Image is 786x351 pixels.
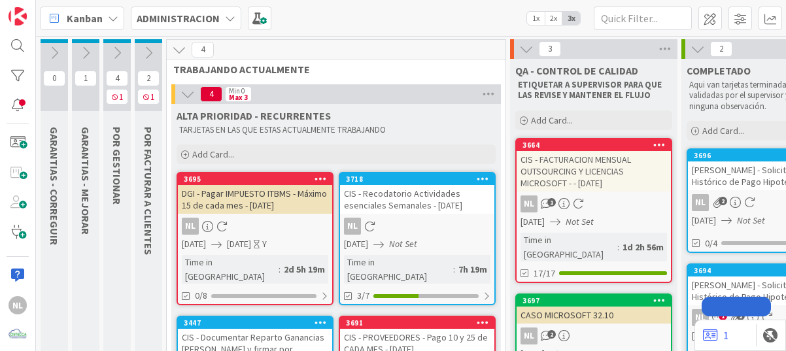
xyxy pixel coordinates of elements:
[178,185,332,214] div: DGI - Pagar IMPUESTO ITBMS - Máximo 15 de cada mes - [DATE]
[229,94,248,101] div: Max 3
[692,329,716,343] span: [DATE]
[178,173,332,214] div: 3695DGI - Pagar IMPUESTO ITBMS - Máximo 15 de cada mes - [DATE]
[346,175,494,184] div: 3718
[539,41,561,57] span: 3
[137,12,220,25] b: ADMINISTRACION
[75,71,97,86] span: 1
[344,255,453,284] div: Time in [GEOGRAPHIC_DATA]
[617,240,619,254] span: :
[534,267,555,280] span: 17/17
[227,237,251,251] span: [DATE]
[517,151,671,192] div: CIS - FACTURACION MENSUAL OUTSOURCING Y LICENCIAS MICROSOFT - - [DATE]
[184,318,332,327] div: 3447
[9,326,27,344] img: avatar
[182,237,206,251] span: [DATE]
[522,141,671,150] div: 3664
[562,12,580,25] span: 3x
[703,327,728,343] a: 1
[178,218,332,235] div: NL
[702,125,744,137] span: Add Card...
[182,255,279,284] div: Time in [GEOGRAPHIC_DATA]
[177,109,331,122] span: ALTA PRIORIDAD - RECURRENTES
[279,262,281,276] span: :
[710,41,732,57] span: 2
[389,238,417,250] i: Not Set
[357,289,369,303] span: 3/7
[346,318,494,327] div: 3691
[79,127,92,235] span: GARANTIAS - MEJORAR
[687,64,751,77] span: COMPLETADO
[106,71,128,86] span: 4
[9,7,27,25] img: Visit kanbanzone.com
[137,89,160,105] span: 1
[594,7,692,30] input: Quick Filter...
[43,71,65,86] span: 0
[517,195,671,212] div: NL
[719,197,727,205] span: 2
[137,71,160,86] span: 2
[517,307,671,324] div: CASO MICROSOFT 32.10
[262,237,267,251] div: Y
[111,127,124,205] span: POR GESTIONAR
[517,139,671,151] div: 3664
[177,172,333,305] a: 3695DGI - Pagar IMPUESTO ITBMS - Máximo 15 de cada mes - [DATE]NL[DATE][DATE]YTime in [GEOGRAPHIC...
[521,327,538,344] div: NL
[281,262,328,276] div: 2d 5h 19m
[737,214,765,226] i: Not Set
[566,216,594,227] i: Not Set
[545,12,562,25] span: 2x
[192,148,234,160] span: Add Card...
[200,86,222,102] span: 4
[522,296,671,305] div: 3697
[106,89,128,105] span: 1
[67,10,103,26] span: Kanban
[344,218,361,235] div: NL
[184,175,332,184] div: 3695
[547,330,556,339] span: 2
[515,64,638,77] span: QA - CONTROL DE CALIDAD
[515,138,672,283] a: 3664CIS - FACTURACION MENSUAL OUTSOURCING Y LICENCIAS MICROSOFT - - [DATE]NL[DATE]Not SetTime in ...
[531,114,573,126] span: Add Card...
[517,295,671,324] div: 3697CASO MICROSOFT 32.10
[517,327,671,344] div: NL
[178,173,332,185] div: 3695
[339,172,496,305] a: 3718CIS - Recodatorio Actividades esenciales Semanales - [DATE]NL[DATE]Not SetTime in [GEOGRAPHIC...
[340,218,494,235] div: NL
[195,289,207,303] span: 0/8
[547,198,556,207] span: 1
[521,215,545,229] span: [DATE]
[705,237,717,250] span: 0/4
[517,139,671,192] div: 3664CIS - FACTURACION MENSUAL OUTSOURCING Y LICENCIAS MICROSOFT - - [DATE]
[142,127,155,255] span: POR FACTURAR A CLIENTES
[692,214,716,227] span: [DATE]
[229,88,245,94] div: Min 0
[692,309,709,326] div: NL
[48,127,61,245] span: GARANTIAS - CORREGUIR
[182,218,199,235] div: NL
[340,173,494,185] div: 3718
[527,12,545,25] span: 1x
[521,233,617,261] div: Time in [GEOGRAPHIC_DATA]
[192,42,214,58] span: 4
[173,63,489,76] span: TRABAJANDO ACTUALMENTE
[619,240,667,254] div: 1d 2h 56m
[344,237,368,251] span: [DATE]
[518,79,664,101] strong: ETIQUETAR A SUPERVISOR PARA QUE LAS REVISE Y MANTENER EL FLUJO
[517,295,671,307] div: 3697
[340,185,494,214] div: CIS - Recodatorio Actividades esenciales Semanales - [DATE]
[692,194,709,211] div: NL
[340,173,494,214] div: 3718CIS - Recodatorio Actividades esenciales Semanales - [DATE]
[340,317,494,329] div: 3691
[178,317,332,329] div: 3447
[521,195,538,212] div: NL
[179,125,493,135] p: TARJETAS EN LAS QUE ESTAS ACTUALMENTE TRABAJANDO
[453,262,455,276] span: :
[9,296,27,314] div: NL
[455,262,490,276] div: 7h 19m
